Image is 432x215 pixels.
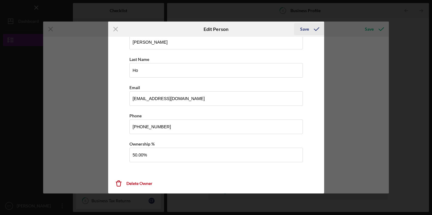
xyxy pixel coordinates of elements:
h6: Edit Person [204,26,228,32]
label: Email [129,85,140,90]
label: Phone [129,113,142,118]
label: Ownership % [129,141,155,146]
div: Delete Owner [126,177,153,190]
label: Last Name [129,57,149,62]
button: Save [294,23,324,35]
div: Save [300,23,309,35]
button: Delete Owner [111,177,159,190]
